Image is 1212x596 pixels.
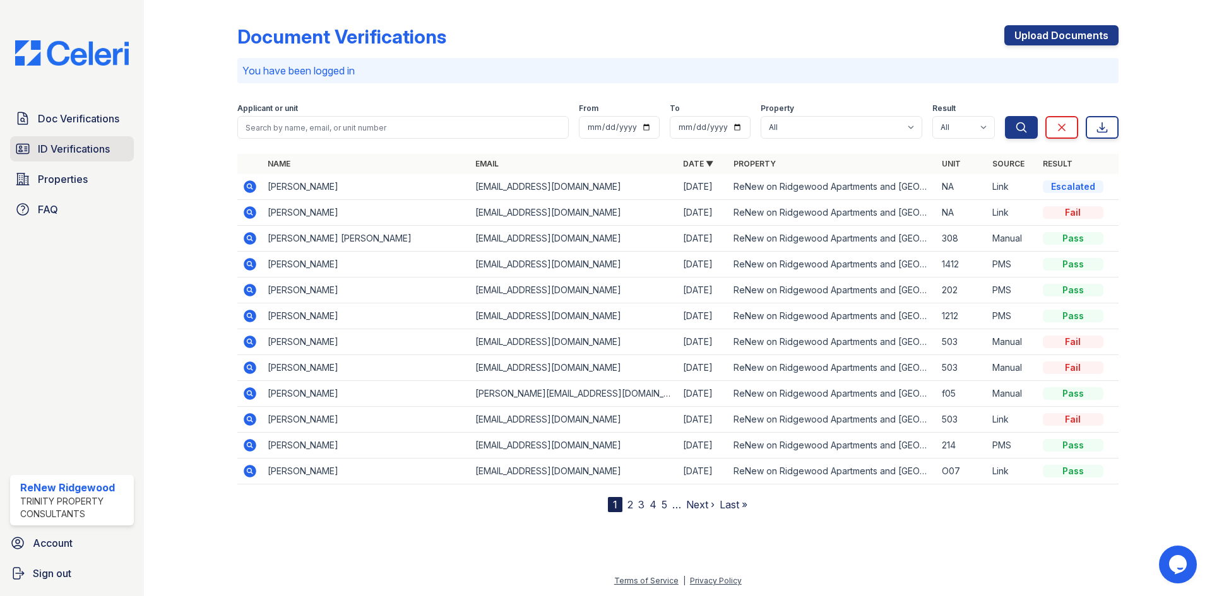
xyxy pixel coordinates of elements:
div: Fail [1043,206,1103,219]
td: [DATE] [678,381,728,407]
td: ReNew on Ridgewood Apartments and [GEOGRAPHIC_DATA] [728,459,936,484]
a: Doc Verifications [10,106,134,131]
td: [DATE] [678,174,728,200]
td: Manual [987,226,1038,252]
td: 308 [937,226,987,252]
td: [PERSON_NAME] [263,174,470,200]
td: [EMAIL_ADDRESS][DOMAIN_NAME] [470,226,678,252]
td: [EMAIL_ADDRESS][DOMAIN_NAME] [470,252,678,278]
td: PMS [987,303,1038,329]
td: 503 [937,329,987,355]
div: Pass [1043,232,1103,245]
td: NA [937,200,987,226]
td: [EMAIL_ADDRESS][DOMAIN_NAME] [470,174,678,200]
div: Pass [1043,465,1103,477]
a: Last » [720,498,747,511]
td: [DATE] [678,278,728,303]
label: Applicant or unit [237,103,298,114]
a: Result [1043,159,1072,168]
div: Pass [1043,310,1103,322]
a: Property [734,159,776,168]
div: Pass [1043,258,1103,271]
td: [EMAIL_ADDRESS][DOMAIN_NAME] [470,303,678,329]
a: Account [5,530,139,556]
a: Upload Documents [1004,25,1119,45]
td: [PERSON_NAME] [263,303,470,329]
td: [PERSON_NAME] [263,278,470,303]
td: ReNew on Ridgewood Apartments and [GEOGRAPHIC_DATA] [728,252,936,278]
a: Next › [686,498,715,511]
a: 5 [662,498,667,511]
td: NA [937,174,987,200]
td: ReNew on Ridgewood Apartments and [GEOGRAPHIC_DATA] [728,303,936,329]
td: Link [987,407,1038,433]
a: Email [475,159,499,168]
td: [DATE] [678,226,728,252]
td: Manual [987,329,1038,355]
div: Fail [1043,336,1103,348]
div: Trinity Property Consultants [20,495,129,520]
img: CE_Logo_Blue-a8612792a0a2168367f1c8372b55b34899dd931a85d93a1a3d3e32e68fde9ad4.png [5,40,139,66]
div: Pass [1043,387,1103,400]
a: Privacy Policy [690,576,742,585]
a: Date ▼ [683,159,713,168]
a: ID Verifications [10,136,134,161]
td: 503 [937,407,987,433]
td: [PERSON_NAME] [PERSON_NAME] [263,226,470,252]
td: [EMAIL_ADDRESS][DOMAIN_NAME] [470,278,678,303]
td: [PERSON_NAME] [263,407,470,433]
div: Escalated [1043,180,1103,193]
td: [PERSON_NAME] [263,355,470,381]
td: ReNew on Ridgewood Apartments and [GEOGRAPHIC_DATA] [728,278,936,303]
button: Sign out [5,561,139,586]
div: | [683,576,686,585]
td: [PERSON_NAME] [263,459,470,484]
input: Search by name, email, or unit number [237,116,569,139]
td: [EMAIL_ADDRESS][DOMAIN_NAME] [470,200,678,226]
a: FAQ [10,197,134,222]
a: 3 [638,498,645,511]
td: ReNew on Ridgewood Apartments and [GEOGRAPHIC_DATA] [728,200,936,226]
div: ReNew Ridgewood [20,480,129,495]
a: Name [268,159,290,168]
a: Terms of Service [614,576,679,585]
td: [EMAIL_ADDRESS][DOMAIN_NAME] [470,433,678,459]
span: FAQ [38,202,58,217]
td: 214 [937,433,987,459]
td: ReNew on Ridgewood Apartments and [GEOGRAPHIC_DATA] [728,407,936,433]
td: 503 [937,355,987,381]
td: [DATE] [678,355,728,381]
a: Properties [10,167,134,192]
td: ReNew on Ridgewood Apartments and [GEOGRAPHIC_DATA] [728,226,936,252]
td: [DATE] [678,252,728,278]
td: [EMAIL_ADDRESS][DOMAIN_NAME] [470,459,678,484]
span: Properties [38,172,88,187]
td: [PERSON_NAME] [263,329,470,355]
div: Fail [1043,361,1103,374]
td: 1212 [937,303,987,329]
td: [DATE] [678,200,728,226]
td: O07 [937,459,987,484]
a: 4 [650,498,656,511]
div: Document Verifications [237,25,446,48]
td: [EMAIL_ADDRESS][DOMAIN_NAME] [470,329,678,355]
td: [PERSON_NAME] [263,433,470,459]
td: Link [987,174,1038,200]
label: To [670,103,680,114]
label: Result [932,103,956,114]
td: [PERSON_NAME][EMAIL_ADDRESS][DOMAIN_NAME] [470,381,678,407]
td: [PERSON_NAME] [263,381,470,407]
div: Pass [1043,284,1103,296]
a: Source [992,159,1025,168]
span: Account [33,535,73,551]
td: ReNew on Ridgewood Apartments and [GEOGRAPHIC_DATA] [728,174,936,200]
td: [DATE] [678,459,728,484]
td: PMS [987,252,1038,278]
td: [DATE] [678,329,728,355]
td: Link [987,200,1038,226]
td: PMS [987,433,1038,459]
span: Sign out [33,566,71,581]
p: You have been logged in [242,63,1114,78]
td: [DATE] [678,433,728,459]
td: ReNew on Ridgewood Apartments and [GEOGRAPHIC_DATA] [728,433,936,459]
